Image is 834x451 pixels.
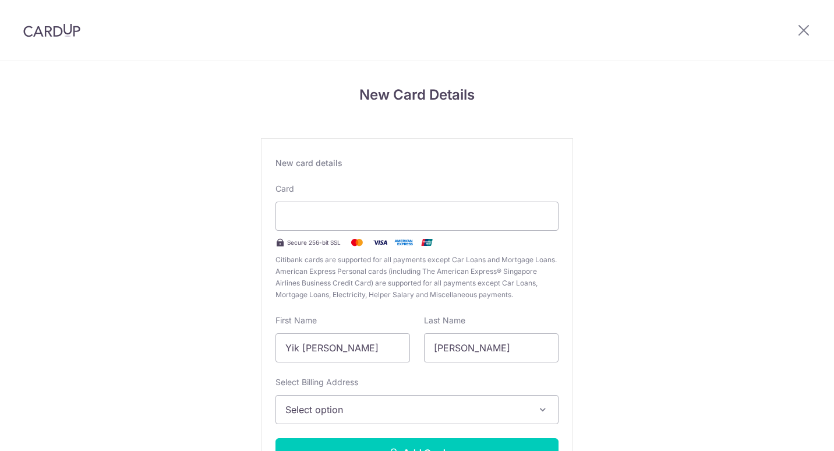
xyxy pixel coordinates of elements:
img: .alt.amex [392,235,415,249]
img: CardUp [23,23,80,37]
div: New card details [275,157,559,169]
span: Select option [285,403,528,417]
span: Secure 256-bit SSL [287,238,341,247]
h4: New Card Details [261,84,573,105]
label: Card [275,183,294,195]
span: Citibank cards are supported for all payments except Car Loans and Mortgage Loans. American Expre... [275,254,559,301]
label: First Name [275,315,317,326]
button: Select option [275,395,559,424]
label: Select Billing Address [275,376,358,388]
input: Cardholder Last Name [424,333,559,362]
input: Cardholder First Name [275,333,410,362]
img: .alt.unionpay [415,235,439,249]
iframe: Secure card payment input frame [285,209,549,223]
label: Last Name [424,315,465,326]
img: Visa [369,235,392,249]
img: Mastercard [345,235,369,249]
